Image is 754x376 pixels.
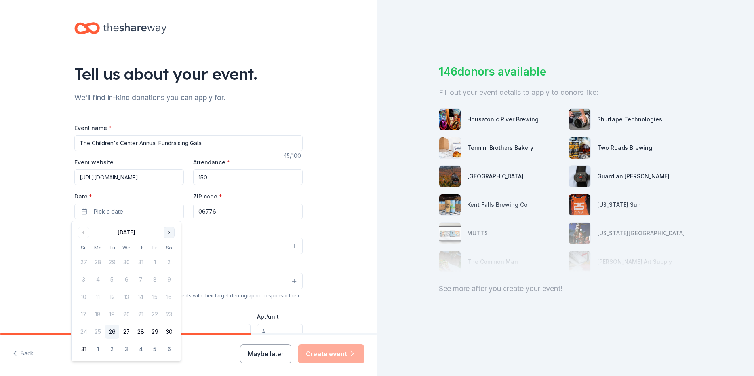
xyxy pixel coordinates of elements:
[74,193,184,200] label: Date
[91,342,105,356] button: 1
[148,325,162,339] button: 29
[162,342,176,356] button: 6
[439,109,461,130] img: photo for Housatonic River Brewing
[257,324,303,340] input: #
[193,204,303,219] input: 12345 (U.S. only)
[133,342,148,356] button: 4
[569,109,590,130] img: photo for Shurtape Technologies
[74,273,303,289] button: Select
[78,227,89,238] button: Go to previous month
[91,244,105,252] th: Monday
[74,204,184,219] button: Pick a date
[283,151,303,161] div: 45 /100
[467,172,524,181] div: [GEOGRAPHIC_DATA]
[439,86,692,99] div: Fill out your event details to apply to donors like:
[94,207,123,216] span: Pick a date
[105,244,119,252] th: Tuesday
[597,172,670,181] div: Guardian [PERSON_NAME]
[148,342,162,356] button: 5
[119,325,133,339] button: 27
[193,159,230,166] label: Attendance
[439,166,461,187] img: photo for Loon Mountain Resort
[439,137,461,159] img: photo for Termini Brothers Bakery
[597,115,662,124] div: Shurtape Technologies
[74,159,114,166] label: Event website
[74,293,303,305] div: We use this information to help brands find events with their target demographic to sponsor their...
[74,124,112,132] label: Event name
[13,346,34,362] button: Back
[569,166,590,187] img: photo for Guardian Angel Device
[162,325,176,339] button: 30
[105,342,119,356] button: 2
[467,143,533,153] div: Termini Brothers Bakery
[119,244,133,252] th: Wednesday
[133,244,148,252] th: Thursday
[76,244,91,252] th: Sunday
[148,244,162,252] th: Friday
[74,135,303,151] input: Spring Fundraiser
[569,137,590,159] img: photo for Two Roads Brewing
[162,244,176,252] th: Saturday
[240,344,291,363] button: Maybe later
[119,342,133,356] button: 3
[76,342,91,356] button: 31
[439,282,692,295] div: See more after you create your event!
[118,228,135,237] div: [DATE]
[257,313,279,321] label: Apt/unit
[74,169,184,185] input: https://www...
[74,238,303,254] button: Select
[74,63,303,85] div: Tell us about your event.
[105,325,119,339] button: 26
[467,115,539,124] div: Housatonic River Brewing
[133,325,148,339] button: 28
[439,63,692,80] div: 146 donors available
[164,227,175,238] button: Go to next month
[597,143,652,153] div: Two Roads Brewing
[193,193,222,200] label: ZIP code
[193,169,303,185] input: 20
[74,91,303,104] div: We'll find in-kind donations you can apply for.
